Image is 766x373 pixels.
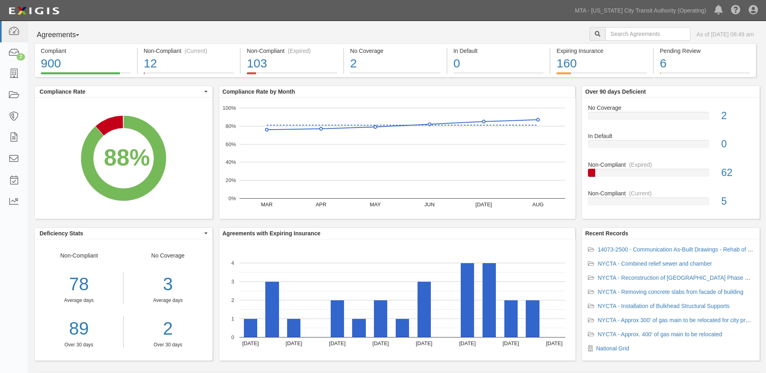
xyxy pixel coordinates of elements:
b: Recent Records [585,230,628,237]
div: Average days [35,297,123,304]
div: 88% [104,141,150,174]
div: Compliant [41,47,131,55]
div: In Default [582,132,760,140]
text: [DATE] [502,340,519,346]
a: National Grid [596,345,629,352]
b: Agreements with Expiring Insurance [222,230,321,237]
a: Non-Compliant(Current)5 [588,189,753,212]
text: [DATE] [372,340,389,346]
svg: A chart. [219,98,575,219]
text: [DATE] [285,340,302,346]
text: 4 [231,260,234,266]
a: No Coverage2 [588,104,753,132]
input: Search Agreements [605,27,690,41]
div: Pending Review [660,47,750,55]
text: 40% [225,159,236,165]
div: No Coverage [124,251,212,348]
div: 0 [453,55,544,72]
text: 3 [231,279,234,285]
div: As of [DATE] 08:49 am [697,30,754,38]
div: Non-Compliant (Expired) [247,47,337,55]
a: No Coverage2 [344,72,447,79]
text: [DATE] [475,201,492,207]
div: 78 [35,272,123,297]
text: 2 [231,297,234,303]
div: 900 [41,55,131,72]
div: 3 [130,272,206,297]
svg: A chart. [35,98,212,219]
text: 1 [231,316,234,322]
a: In Default0 [588,132,753,161]
a: In Default0 [447,72,550,79]
b: Compliance Rate by Month [222,88,295,95]
b: Over 90 days Deficient [585,88,646,95]
div: 5 [715,194,760,209]
div: Non-Compliant [35,251,124,348]
a: Non-Compliant(Current)12 [138,72,240,79]
div: (Expired) [629,161,652,169]
a: Expiring Insurance160 [550,72,653,79]
span: Deficiency Stats [40,229,202,237]
div: Over 30 days [130,342,206,348]
div: 2 [350,55,441,72]
div: Non-Compliant [582,189,760,197]
a: Non-Compliant(Expired)103 [241,72,343,79]
div: No Coverage [350,47,441,55]
div: (Current) [629,189,652,197]
div: 2 [715,109,760,123]
text: APR [315,201,326,207]
a: MTA - [US_STATE] City Transit Authority (Operating) [571,2,710,19]
a: Non-Compliant(Expired)62 [588,161,753,189]
div: Average days [130,297,206,304]
text: 80% [225,123,236,129]
div: Over 30 days [35,342,123,348]
div: 103 [247,55,337,72]
div: 0 [715,137,760,151]
text: JUN [424,201,434,207]
button: Agreements [34,27,95,43]
a: NYCTA - Approx. 400' of gas main to be relocated [598,331,722,337]
img: logo-5460c22ac91f19d4615b14bd174203de0afe785f0fc80cf4dbbc73dc1793850b.png [6,4,62,18]
text: [DATE] [546,340,562,346]
div: (Current) [185,47,207,55]
div: Expiring Insurance [556,47,647,55]
div: (Expired) [288,47,311,55]
a: Compliant900 [34,72,137,79]
text: [DATE] [416,340,432,346]
a: 89 [35,316,123,342]
i: Help Center - Complianz [731,6,741,15]
div: In Default [453,47,544,55]
div: 7 [17,53,25,61]
text: AUG [532,201,544,207]
div: Non-Compliant [582,161,760,169]
text: 100% [222,105,236,111]
span: Compliance Rate [40,88,202,96]
button: Deficiency Stats [35,228,212,239]
div: No Coverage [582,104,760,112]
svg: A chart. [219,239,575,360]
text: MAR [261,201,273,207]
a: NYCTA - Installation of Bulkhead Structural Supports [598,303,730,309]
a: 2 [130,316,206,342]
text: [DATE] [242,340,259,346]
button: Compliance Rate [35,86,212,97]
a: NYCTA - Removing concrete slabs from facade of building [598,289,743,295]
text: 20% [225,177,236,183]
text: [DATE] [459,340,476,346]
text: 0% [228,195,236,201]
a: NYCTA - Combined relief sewer and chamber [598,260,712,267]
div: 62 [715,166,760,180]
text: [DATE] [329,340,346,346]
text: 0 [231,334,234,340]
a: Pending Review6 [654,72,756,79]
div: 12 [144,55,234,72]
div: 6 [660,55,750,72]
text: MAY [369,201,381,207]
div: 160 [556,55,647,72]
div: Non-Compliant (Current) [144,47,234,55]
